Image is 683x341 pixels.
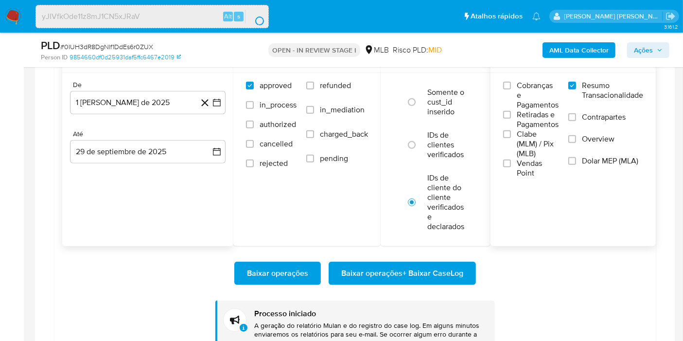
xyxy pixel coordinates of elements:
[471,11,523,21] span: Atalhos rápidos
[564,12,663,21] p: leticia.merlin@mercadolivre.com
[665,11,676,21] a: Sair
[634,42,653,58] span: Ações
[245,10,265,23] button: search-icon
[664,23,678,31] span: 3.161.2
[70,53,181,62] a: 9854660df0d25931daf5ffc6467e2019
[237,12,240,21] span: s
[543,42,615,58] button: AML Data Collector
[532,12,541,20] a: Notificações
[364,45,389,55] div: MLB
[549,42,609,58] b: AML Data Collector
[268,43,360,57] p: OPEN - IN REVIEW STAGE I
[393,45,442,55] span: Risco PLD:
[41,53,68,62] b: Person ID
[627,42,669,58] button: Ações
[224,12,232,21] span: Alt
[36,10,268,23] input: Pesquise usuários ou casos...
[41,37,60,53] b: PLD
[428,44,442,55] span: MID
[60,42,153,52] span: # 0IUH3dR8DgNlf1DdEs6r0ZUX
